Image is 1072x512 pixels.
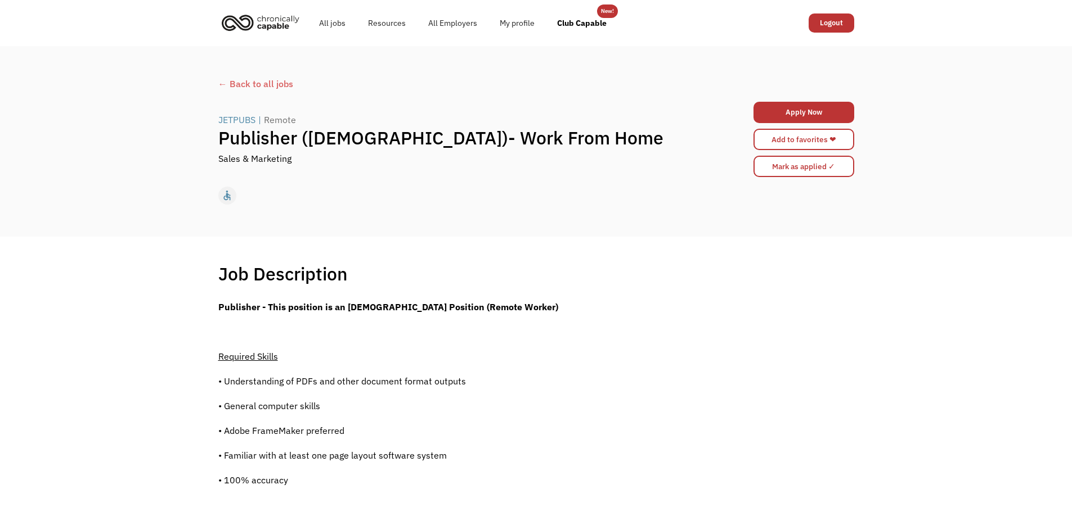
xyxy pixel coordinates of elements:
a: My profile [488,5,546,41]
input: Mark as applied ✓ [753,156,854,177]
span: Required Skills [218,351,278,362]
a: Apply Now [753,102,854,123]
p: • General computer skills [218,399,689,413]
a: Add to favorites ❤ [753,129,854,150]
div: | [258,113,261,126]
a: Logout [809,13,854,33]
a: All jobs [308,5,357,41]
div: JETPUBS [218,113,255,126]
div: accessible [221,187,233,204]
p: • 100% accuracy [218,473,689,487]
a: All Employers [417,5,488,41]
p: • Adobe FrameMaker preferred [218,424,689,437]
p: • Understanding of PDFs and other document format outputs [218,374,689,388]
h1: Job Description [218,262,348,285]
form: Mark as applied form [753,153,854,180]
a: ← Back to all jobs [218,77,854,90]
h1: Publisher ([DEMOGRAPHIC_DATA])- Work From Home [218,126,696,149]
a: Club Capable [546,5,618,41]
a: JETPUBS|Remote [218,113,299,126]
div: Sales & Marketing [218,152,291,165]
div: New! [601,4,614,18]
a: home [218,10,308,35]
strong: Publisher - This position is an [DEMOGRAPHIC_DATA] Position (Remote Worker) [218,301,558,312]
a: Resources [357,5,417,41]
div: Remote [264,113,296,126]
p: • Familiar with at least one page layout software system [218,448,689,462]
img: Chronically Capable logo [218,10,303,35]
